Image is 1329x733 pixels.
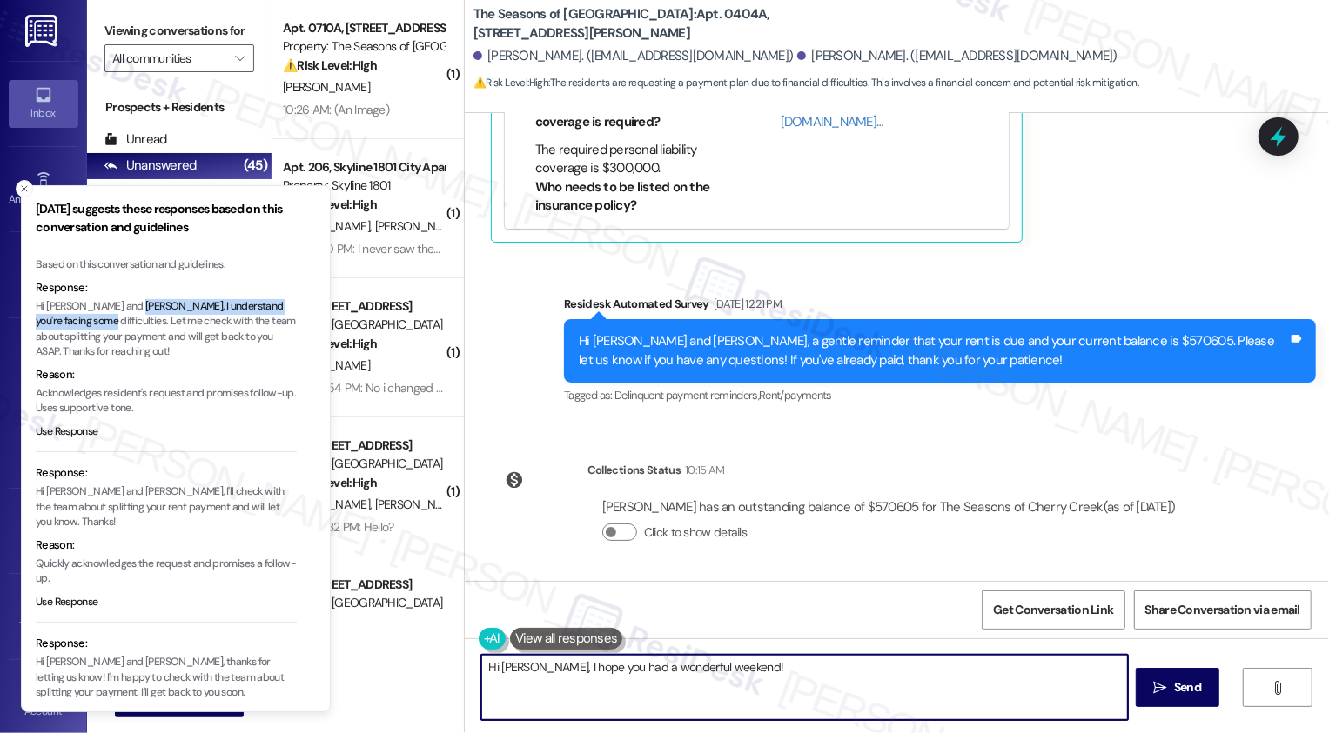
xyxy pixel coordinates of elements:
[797,47,1118,65] div: [PERSON_NAME]. ([EMAIL_ADDRESS][DOMAIN_NAME])
[283,436,444,455] div: Apt. [STREET_ADDRESS]
[1154,681,1167,695] i: 
[587,461,681,479] div: Collections Status
[16,180,33,197] button: Close toast
[36,536,297,554] div: Reason:
[36,484,297,530] p: Hi [PERSON_NAME] and [PERSON_NAME], I'll check with the team about splitting your rent payment an...
[481,655,1128,720] textarea: Hi [PERSON_NAME], I hope you had a wonderful weekend!
[36,424,98,440] button: Use Response
[283,57,377,73] strong: ⚠️ Risk Level: High
[36,366,297,383] div: Reason:
[473,74,1138,92] span: : The residents are requesting a payment plan due to financial difficulties. This involves a fina...
[1272,681,1285,695] i: 
[283,197,377,212] strong: ⚠️ Risk Level: High
[781,95,969,130] a: [URL][DOMAIN_NAME]…
[9,508,78,555] a: Leads
[104,157,197,175] div: Unanswered
[1145,601,1300,619] span: Share Conversation via email
[283,357,370,373] span: [PERSON_NAME]
[759,388,832,403] span: Rent/payments
[9,593,78,640] a: Templates •
[579,332,1288,370] div: Hi [PERSON_NAME] and [PERSON_NAME], a gentle reminder that your rent is due and your current bala...
[535,178,733,216] li: Who needs to be listed on the insurance policy?
[374,218,466,234] span: [PERSON_NAME]
[36,386,297,416] p: Acknowledges resident's request and promises follow-up. Uses supportive tone.
[564,383,1316,408] div: Tagged as:
[681,461,725,479] div: 10:15 AM
[374,496,461,512] span: [PERSON_NAME]
[283,19,444,37] div: Apt. 0710A, [STREET_ADDRESS][PERSON_NAME]
[283,79,370,95] span: [PERSON_NAME]
[283,576,444,594] div: Apt. [STREET_ADDRESS]
[36,257,297,273] div: Based on this conversation and guidelines:
[36,279,297,297] div: Response:
[9,251,78,298] a: Site Visit •
[564,295,1316,319] div: Residesk Automated Survey
[283,336,377,351] strong: ⚠️ Risk Level: High
[36,299,297,360] p: Hi [PERSON_NAME] and [PERSON_NAME], I understand you're facing some difficulties. Let me check wi...
[535,141,733,178] li: The required personal liability coverage is $300,000.
[283,297,444,316] div: Apt. [STREET_ADDRESS]
[112,44,226,72] input: All communities
[36,200,297,237] h3: [DATE] suggests these responses based on this conversation and guidelines
[283,455,444,473] div: Property: [GEOGRAPHIC_DATA]
[283,316,444,334] div: Property: [GEOGRAPHIC_DATA]
[283,177,444,195] div: Property: Skyline 1801
[1134,590,1312,630] button: Share Conversation via email
[1136,668,1220,707] button: Send
[9,337,78,383] a: Insights •
[9,422,78,469] a: Buildings
[283,37,444,56] div: Property: The Seasons of [GEOGRAPHIC_DATA]
[602,498,1176,516] div: [PERSON_NAME] has an outstanding balance of $5706.05 for The Seasons of Cherry Creek (as of [DATE])
[614,388,759,403] span: Delinquent payment reminders ,
[473,5,822,43] b: The Seasons of [GEOGRAPHIC_DATA]: Apt. 0404A, [STREET_ADDRESS][PERSON_NAME]
[104,17,254,44] label: Viewing conversations for
[9,80,78,127] a: Inbox
[36,635,297,652] div: Response:
[535,95,733,132] li: How much personal liability coverage is required?
[1174,678,1201,696] span: Send
[36,655,297,701] p: Hi [PERSON_NAME] and [PERSON_NAME], thanks for letting us know! I'm happy to check with the team ...
[473,47,794,65] div: [PERSON_NAME]. ([EMAIL_ADDRESS][DOMAIN_NAME])
[25,15,61,47] img: ResiDesk Logo
[982,590,1124,630] button: Get Conversation Link
[473,76,548,90] strong: ⚠️ Risk Level: High
[644,523,747,542] label: Click to show details
[283,519,394,535] div: [DATE] 6:32 PM: Hello?
[781,95,996,132] div: View original document here
[9,678,78,725] a: Account
[283,594,444,612] div: Property: [GEOGRAPHIC_DATA]
[104,130,167,149] div: Unread
[283,475,377,490] strong: ⚠️ Risk Level: High
[283,102,389,117] div: 10:26 AM: (An Image)
[36,595,98,610] button: Use Response
[87,98,272,117] div: Prospects + Residents
[283,158,444,177] div: Apt. 206, Skyline 1801 City Apartments
[993,601,1113,619] span: Get Conversation Link
[36,556,297,587] p: Quickly acknowledges the request and promises a follow-up.
[36,464,297,482] div: Response:
[235,51,245,65] i: 
[239,152,272,179] div: (45)
[709,295,782,313] div: [DATE] 12:21 PM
